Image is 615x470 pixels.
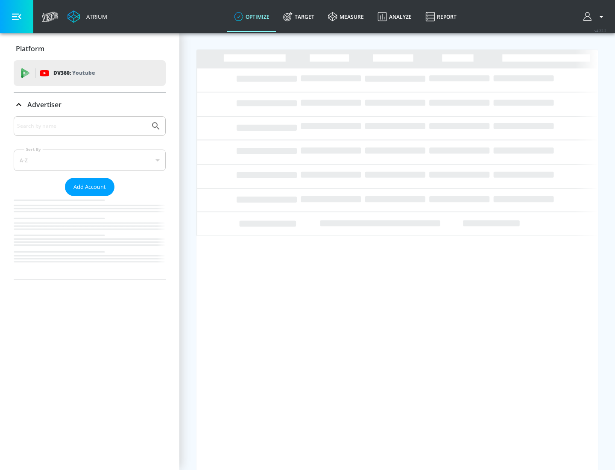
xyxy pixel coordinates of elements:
[14,116,166,279] div: Advertiser
[16,44,44,53] p: Platform
[27,100,61,109] p: Advertiser
[14,196,166,279] nav: list of Advertiser
[73,182,106,192] span: Add Account
[419,1,463,32] a: Report
[65,178,114,196] button: Add Account
[321,1,371,32] a: measure
[72,68,95,77] p: Youtube
[14,37,166,61] div: Platform
[14,150,166,171] div: A-Z
[276,1,321,32] a: Target
[594,28,606,33] span: v 4.22.2
[371,1,419,32] a: Analyze
[227,1,276,32] a: optimize
[53,68,95,78] p: DV360:
[67,10,107,23] a: Atrium
[17,120,146,132] input: Search by name
[24,147,43,152] label: Sort By
[14,93,166,117] div: Advertiser
[83,13,107,21] div: Atrium
[14,60,166,86] div: DV360: Youtube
